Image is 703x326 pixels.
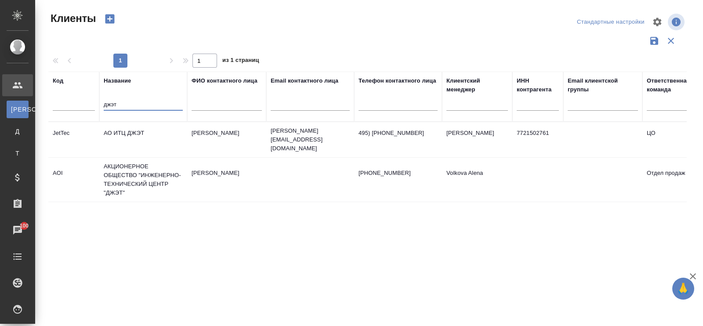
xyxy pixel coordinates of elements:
div: Email контактного лица [271,76,338,85]
div: Клиентский менеджер [446,76,508,94]
div: Email клиентской группы [568,76,638,94]
a: 100 [2,219,33,241]
div: Название [104,76,131,85]
p: [PERSON_NAME][EMAIL_ADDRESS][DOMAIN_NAME] [271,127,350,153]
td: [PERSON_NAME] [442,124,512,155]
span: Клиенты [48,11,96,25]
td: JetTec [48,124,99,155]
td: 7721502761 [512,124,563,155]
span: [PERSON_NAME] [11,105,24,114]
td: AOI [48,164,99,195]
span: 100 [14,221,34,230]
p: 495) [PHONE_NUMBER] [359,129,438,138]
div: ИНН контрагента [517,76,559,94]
span: Д [11,127,24,136]
button: Сбросить фильтры [663,33,679,49]
a: [PERSON_NAME] [7,101,29,118]
span: Посмотреть информацию [668,14,686,30]
div: Код [53,76,63,85]
a: Д [7,123,29,140]
a: Т [7,145,29,162]
p: [PHONE_NUMBER] [359,169,438,177]
div: Телефон контактного лица [359,76,436,85]
td: Volkova Alena [442,164,512,195]
button: Сохранить фильтры [646,33,663,49]
td: АО ИТЦ ДЖЭТ [99,124,187,155]
td: [PERSON_NAME] [187,124,266,155]
td: [PERSON_NAME] [187,164,266,195]
span: Настроить таблицу [647,11,668,33]
span: из 1 страниц [222,55,259,68]
span: Т [11,149,24,158]
button: 🙏 [672,278,694,300]
td: АКЦИОНЕРНОЕ ОБЩЕСТВО "ИНЖЕНЕРНО-ТЕХНИЧЕСКИЙ ЦЕНТР "ДЖЭТ" [99,158,187,202]
div: split button [575,15,647,29]
div: ФИО контактного лица [192,76,257,85]
span: 🙏 [676,279,691,298]
button: Создать [99,11,120,26]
